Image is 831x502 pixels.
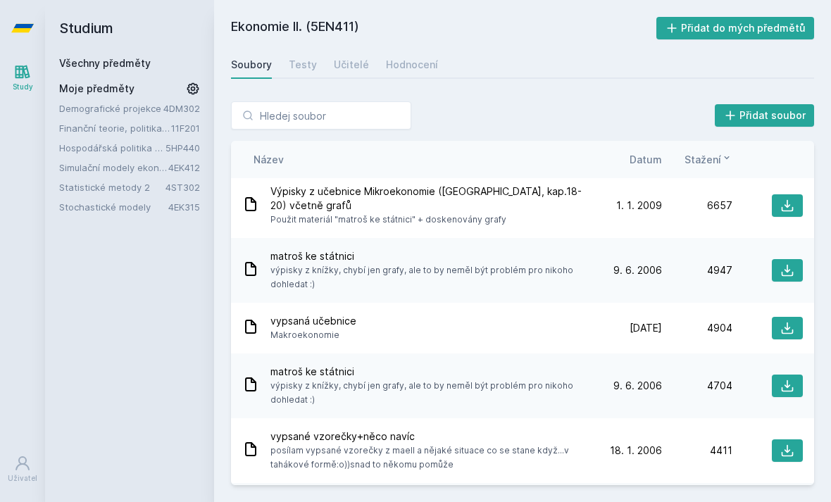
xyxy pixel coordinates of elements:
a: 11F201 [171,123,200,134]
span: Použit materiál "matroš ke státnici" + doskenovány grafy [270,213,586,227]
a: Statistické metody 2 [59,180,165,194]
a: Všechny předměty [59,57,151,69]
a: Hodnocení [386,51,438,79]
span: 1. 1. 2009 [616,199,662,213]
div: Testy [289,58,317,72]
button: Datum [630,152,662,167]
span: [DATE] [630,321,662,335]
a: 4DM302 [163,103,200,114]
a: Stochastické modely [59,200,168,214]
div: 4704 [662,379,732,393]
button: Stažení [685,152,732,167]
div: 4411 [662,444,732,458]
button: Přidat soubor [715,104,815,127]
div: Soubory [231,58,272,72]
a: Demografické projekce [59,101,163,115]
a: 4ST302 [165,182,200,193]
a: 4EK412 [168,162,200,173]
a: Hospodářská politika pro statistiky [59,141,165,155]
input: Hledej soubor [231,101,411,130]
span: výpisky z knížky, chybí jen grafy, ale to by neměl být problém pro nikoho dohledat :) [270,379,586,407]
div: Učitelé [334,58,369,72]
button: Název [254,152,284,167]
span: 9. 6. 2006 [613,263,662,277]
a: Finanční teorie, politika a instituce [59,121,171,135]
a: 4EK315 [168,201,200,213]
div: 4947 [662,263,732,277]
div: 4904 [662,321,732,335]
span: matroš ke státnici [270,365,586,379]
span: výpisky z knížky, chybí jen grafy, ale to by neměl být problém pro nikoho dohledat :) [270,263,586,291]
a: Simulační modely ekonomických procesů [59,161,168,175]
a: Soubory [231,51,272,79]
span: Makroekonomie [270,328,356,342]
a: 5HP440 [165,142,200,153]
div: 6657 [662,199,732,213]
span: Stažení [685,152,721,167]
button: Přidat do mých předmětů [656,17,815,39]
a: Testy [289,51,317,79]
span: posílam vypsané vzorečky z maeII a nějaké situace co se stane když...v tahákové formě:o))snad to ... [270,444,586,472]
span: matroš ke státnici [270,249,586,263]
a: Uživatel [3,448,42,491]
span: vypsaná učebnice [270,314,356,328]
span: Výpisky z učebnice Mikroekonomie ([GEOGRAPHIC_DATA], kap.18-20) včetně grafů [270,184,586,213]
div: Study [13,82,33,92]
span: 9. 6. 2006 [613,379,662,393]
a: Study [3,56,42,99]
span: Moje předměty [59,82,135,96]
span: 18. 1. 2006 [610,444,662,458]
a: Učitelé [334,51,369,79]
span: vypsané vzorečky+něco navíc [270,429,586,444]
h2: Ekonomie II. (5EN411) [231,17,656,39]
div: Uživatel [8,473,37,484]
div: Hodnocení [386,58,438,72]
